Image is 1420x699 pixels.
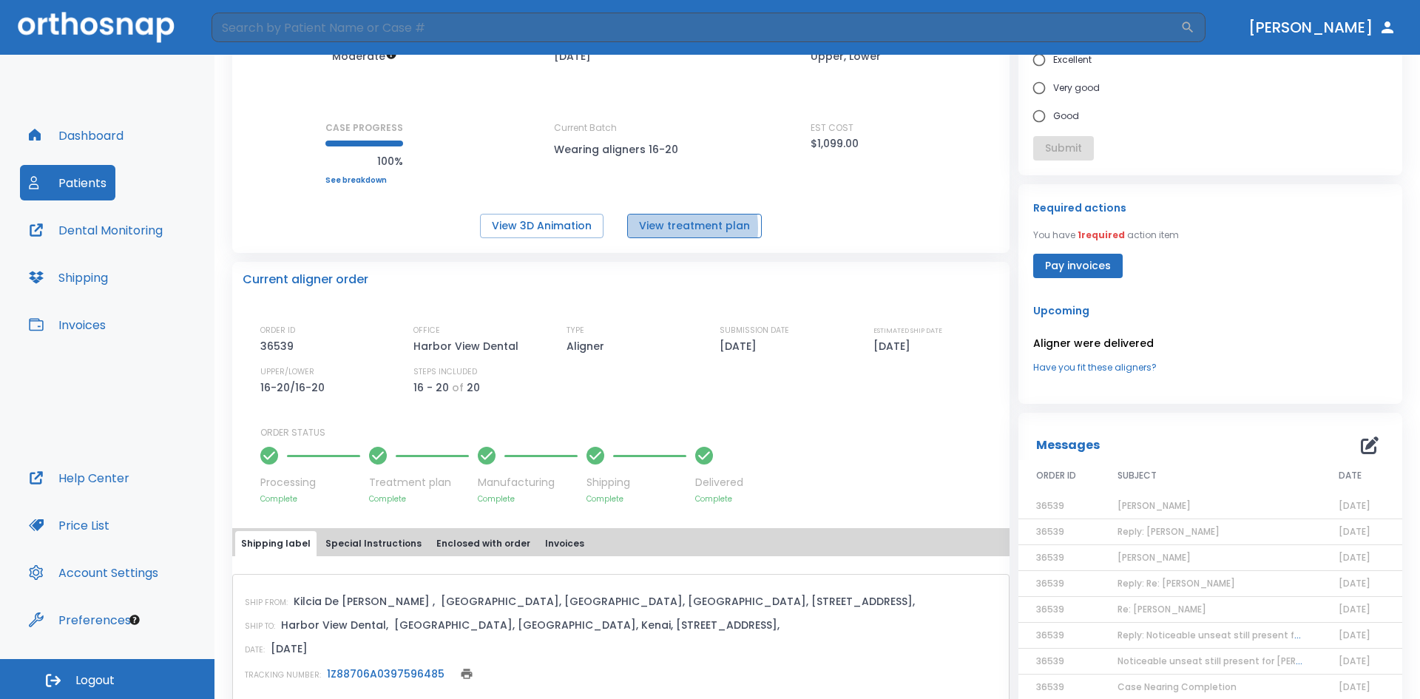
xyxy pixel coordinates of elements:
[319,531,427,556] button: Special Instructions
[627,214,762,238] button: View treatment plan
[478,475,578,490] p: Manufacturing
[20,118,132,153] button: Dashboard
[554,141,687,158] p: Wearing aligners 16-20
[294,592,435,610] p: Kilcia De [PERSON_NAME] ,
[1036,436,1100,454] p: Messages
[1118,681,1237,693] span: Case Nearing Completion
[1339,577,1370,590] span: [DATE]
[478,493,578,504] p: Complete
[1339,469,1362,482] span: DATE
[413,324,440,337] p: OFFICE
[811,47,881,65] p: Upper, Lower
[20,212,172,248] button: Dental Monitoring
[695,493,743,504] p: Complete
[260,475,360,490] p: Processing
[1339,629,1370,641] span: [DATE]
[1036,655,1064,667] span: 36539
[1036,469,1076,482] span: ORDER ID
[260,365,314,379] p: UPPER/LOWER
[20,602,140,638] button: Preferences
[20,307,115,342] button: Invoices
[20,507,118,543] a: Price List
[1118,551,1191,564] span: [PERSON_NAME]
[20,460,138,496] button: Help Center
[720,337,762,355] p: [DATE]
[1036,629,1064,641] span: 36539
[325,121,403,135] p: CASE PROGRESS
[1036,603,1064,615] span: 36539
[243,271,368,288] p: Current aligner order
[1339,499,1370,512] span: [DATE]
[260,493,360,504] p: Complete
[369,493,469,504] p: Complete
[245,644,265,657] p: DATE:
[1118,499,1191,512] span: [PERSON_NAME]
[441,592,915,610] p: [GEOGRAPHIC_DATA], [GEOGRAPHIC_DATA], [GEOGRAPHIC_DATA], [STREET_ADDRESS],
[1033,229,1179,242] p: You have action item
[811,135,859,152] p: $1,099.00
[567,324,584,337] p: TYPE
[260,379,330,396] p: 16-20/16-20
[1053,51,1092,69] span: Excellent
[1036,499,1064,512] span: 36539
[18,12,175,42] img: Orthosnap
[567,337,609,355] p: Aligner
[271,640,308,658] p: [DATE]
[873,337,916,355] p: [DATE]
[480,214,603,238] button: View 3D Animation
[1053,107,1079,125] span: Good
[281,616,388,634] p: Harbor View Dental,
[128,613,141,627] div: Tooltip anchor
[325,152,403,170] p: 100%
[1036,577,1064,590] span: 36539
[235,531,1007,556] div: tabs
[1033,361,1387,374] a: Have you fit these aligners?
[1033,334,1387,352] p: Aligner were delivered
[1036,681,1064,693] span: 36539
[586,475,686,490] p: Shipping
[20,260,117,295] a: Shipping
[260,426,999,439] p: ORDER STATUS
[873,324,942,337] p: ESTIMATED SHIP DATE
[811,121,853,135] p: EST COST
[1033,302,1387,320] p: Upcoming
[413,337,524,355] p: Harbor View Dental
[1118,629,1379,641] span: Reply: Noticeable unseat still present for [PERSON_NAME]
[245,669,321,682] p: TRACKING NUMBER:
[1339,551,1370,564] span: [DATE]
[1033,254,1123,278] button: Pay invoices
[260,337,299,355] p: 36539
[1339,681,1370,693] span: [DATE]
[1339,525,1370,538] span: [DATE]
[212,13,1180,42] input: Search by Patient Name or Case #
[1036,551,1064,564] span: 36539
[1078,229,1125,241] span: 1 required
[369,475,469,490] p: Treatment plan
[413,365,477,379] p: STEPS INCLUDED
[327,666,444,681] a: 1Z88706A0397596485
[456,663,477,684] button: print
[695,475,743,490] p: Delivered
[467,379,480,396] p: 20
[245,620,275,633] p: SHIP TO:
[1053,79,1100,97] span: Very good
[413,379,449,396] p: 16 - 20
[586,493,686,504] p: Complete
[554,121,687,135] p: Current Batch
[20,555,167,590] button: Account Settings
[235,531,317,556] button: Shipping label
[75,672,115,689] span: Logout
[260,324,295,337] p: ORDER ID
[1242,14,1402,41] button: [PERSON_NAME]
[1036,525,1064,538] span: 36539
[452,379,464,396] p: of
[20,165,115,200] button: Patients
[1118,525,1220,538] span: Reply: [PERSON_NAME]
[1339,655,1370,667] span: [DATE]
[554,47,591,65] p: [DATE]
